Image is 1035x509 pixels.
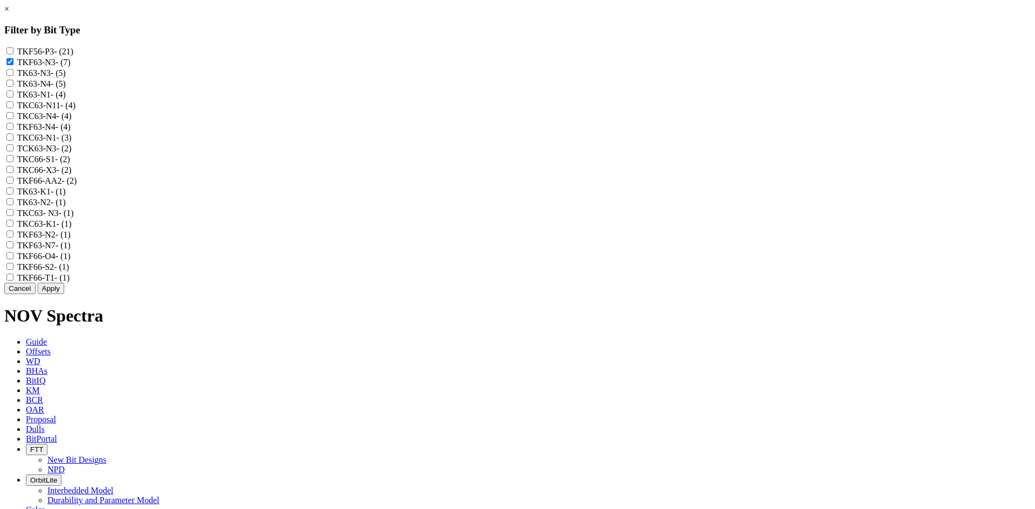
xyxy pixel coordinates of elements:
label: TKC63-N11 [17,101,75,110]
label: TK63-N2 [17,198,66,207]
label: TKF56-P3 [17,47,73,56]
a: NPD [47,465,65,474]
span: - (4) [60,101,75,110]
span: - (2) [55,155,70,164]
span: - (1) [59,208,74,218]
span: - (4) [51,90,66,99]
label: TKC66-X3 [17,165,72,175]
span: - (5) [51,68,66,78]
a: Interbedded Model [47,486,113,495]
a: × [4,4,9,13]
span: OAR [26,405,44,414]
span: - (5) [51,79,66,88]
label: TK63-N1 [17,90,66,99]
label: TKF63-N3 [17,58,71,67]
a: Durability and Parameter Model [47,496,160,505]
label: TKF63-N2 [17,230,71,239]
span: Dulls [26,424,45,434]
span: Proposal [26,415,56,424]
span: - (1) [54,262,69,271]
span: WD [26,357,40,366]
span: BCR [26,395,43,405]
label: TKF66-S2 [17,262,69,271]
span: - (21) [54,47,73,56]
label: TKC63-K1 [17,219,72,228]
button: Cancel [4,283,36,294]
span: - (1) [54,273,70,282]
span: - (1) [57,219,72,228]
span: - (1) [56,241,71,250]
span: - (1) [51,198,66,207]
label: TCK63-N3 [17,144,72,153]
label: TKF66-AA2 [17,176,77,185]
label: TK63-N3 [17,68,66,78]
span: BitIQ [26,376,45,385]
span: - (2) [57,165,72,175]
span: Offsets [26,347,51,356]
span: OrbitLite [30,476,57,484]
span: - (1) [56,252,71,261]
button: Apply [38,283,64,294]
span: - (2) [61,176,77,185]
span: FTT [30,445,43,454]
span: BitPortal [26,434,57,443]
label: TKF63-N7 [17,241,71,250]
label: TKF66-T1 [17,273,70,282]
a: New Bit Designs [47,455,106,464]
span: BHAs [26,366,47,375]
span: Guide [26,337,47,346]
label: TKC66-S1 [17,155,70,164]
span: - (3) [57,133,72,142]
h3: Filter by Bit Type [4,24,1031,36]
label: TKC63- N3 [17,208,74,218]
label: TK63-K1 [17,187,66,196]
label: TKC63-N1 [17,133,72,142]
label: TK63-N4 [17,79,66,88]
span: - (2) [57,144,72,153]
span: - (1) [51,187,66,196]
span: - (4) [57,111,72,121]
label: TKC63-N4 [17,111,72,121]
label: TKF66-O4 [17,252,71,261]
span: - (4) [56,122,71,131]
label: TKF63-N4 [17,122,71,131]
h1: NOV Spectra [4,306,1031,326]
span: - (1) [56,230,71,239]
span: - (7) [56,58,71,67]
span: KM [26,386,40,395]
